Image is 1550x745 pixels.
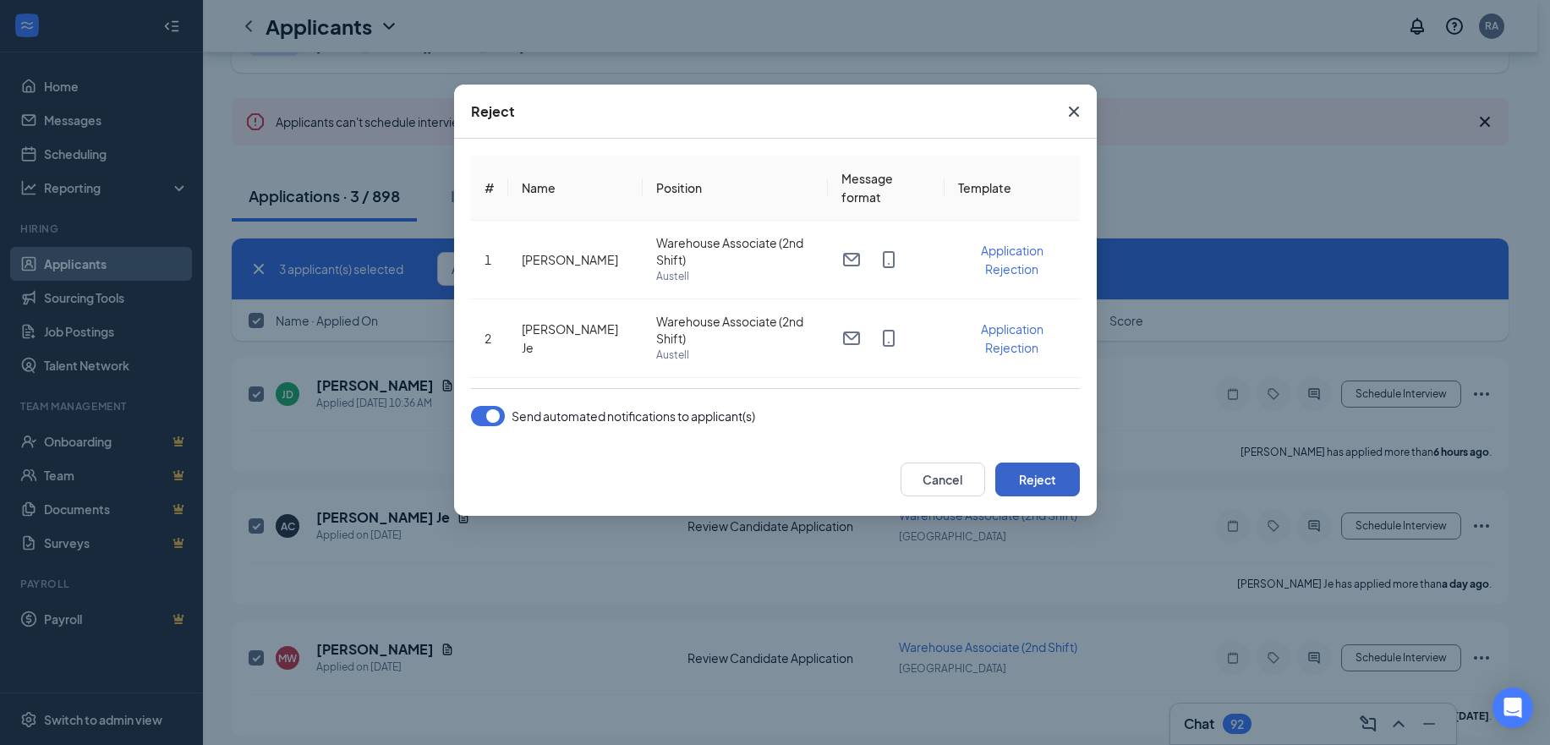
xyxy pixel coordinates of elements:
[828,156,945,221] th: Message format
[841,249,862,270] svg: Email
[508,378,643,457] td: [PERSON_NAME]
[879,249,899,270] svg: MobileSms
[471,156,508,221] th: #
[508,221,643,299] td: [PERSON_NAME]
[945,156,1080,221] th: Template
[981,243,1043,277] span: Application Rejection
[958,320,1066,357] button: Application Rejection
[1064,101,1084,122] svg: Cross
[508,299,643,378] td: [PERSON_NAME] Je
[958,241,1066,278] button: Application Rejection
[901,463,985,496] button: Cancel
[879,328,899,348] svg: MobileSms
[995,463,1080,496] button: Reject
[643,156,828,221] th: Position
[1492,687,1533,728] div: Open Intercom Messenger
[508,156,643,221] th: Name
[485,252,491,267] span: 1
[512,406,755,426] span: Send automated notifications to applicant(s)
[471,102,515,121] div: Reject
[656,268,814,285] span: Austell
[656,234,814,268] span: Warehouse Associate (2nd Shift)
[1051,85,1097,139] button: Close
[981,321,1043,355] span: Application Rejection
[656,313,814,347] span: Warehouse Associate (2nd Shift)
[485,331,491,346] span: 2
[841,328,862,348] svg: Email
[656,347,814,364] span: Austell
